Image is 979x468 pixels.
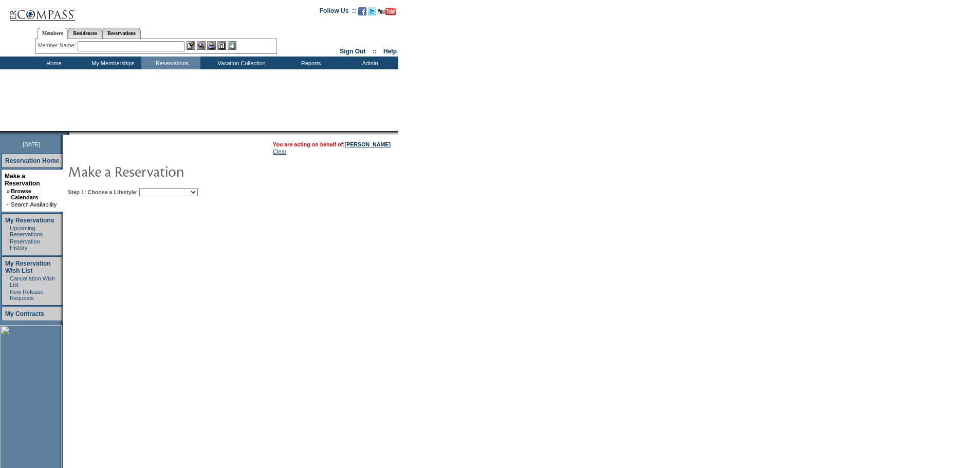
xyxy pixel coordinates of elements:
img: Become our fan on Facebook [358,7,366,15]
td: Reservations [141,57,200,69]
img: Reservations [217,41,226,50]
a: Subscribe to our YouTube Channel [378,10,396,16]
a: Upcoming Reservations [10,225,43,237]
td: Reports [280,57,339,69]
b: » [7,188,10,194]
a: Clear [273,148,286,155]
a: Sign Out [340,48,365,55]
a: Reservation History [10,238,40,251]
div: Member Name: [38,41,78,50]
td: Follow Us :: [320,6,356,18]
b: Step 1: Choose a Lifestyle: [68,189,138,195]
a: Reservations [102,28,141,39]
a: New Release Requests [10,289,43,301]
img: Subscribe to our YouTube Channel [378,8,396,15]
a: [PERSON_NAME] [345,141,391,147]
img: promoShadowLeftCorner.gif [66,131,69,135]
td: Vacation Collection [200,57,280,69]
span: [DATE] [23,141,40,147]
img: Follow us on Twitter [368,7,376,15]
a: Become our fan on Facebook [358,10,366,16]
a: Reservation Home [5,157,59,164]
a: Make a Reservation [5,173,40,187]
a: Search Availability [11,201,57,208]
td: · [7,225,9,237]
a: My Reservation Wish List [5,260,51,274]
td: Home [23,57,82,69]
img: b_calculator.gif [228,41,236,50]
img: View [197,41,206,50]
a: My Reservations [5,217,54,224]
a: My Contracts [5,310,44,317]
td: Admin [339,57,398,69]
span: You are acting on behalf of: [273,141,391,147]
a: Residences [68,28,102,39]
img: Impersonate [207,41,216,50]
a: Members [37,28,68,39]
td: My Memberships [82,57,141,69]
a: Cancellation Wish List [10,275,55,288]
td: · [7,238,9,251]
img: pgTtlMakeReservation.gif [68,161,273,181]
img: b_edit.gif [187,41,195,50]
td: · [7,275,9,288]
span: :: [373,48,377,55]
td: · [7,201,10,208]
img: blank.gif [69,131,70,135]
a: Help [383,48,397,55]
td: · [7,289,9,301]
a: Browse Calendars [11,188,38,200]
a: Follow us on Twitter [368,10,376,16]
